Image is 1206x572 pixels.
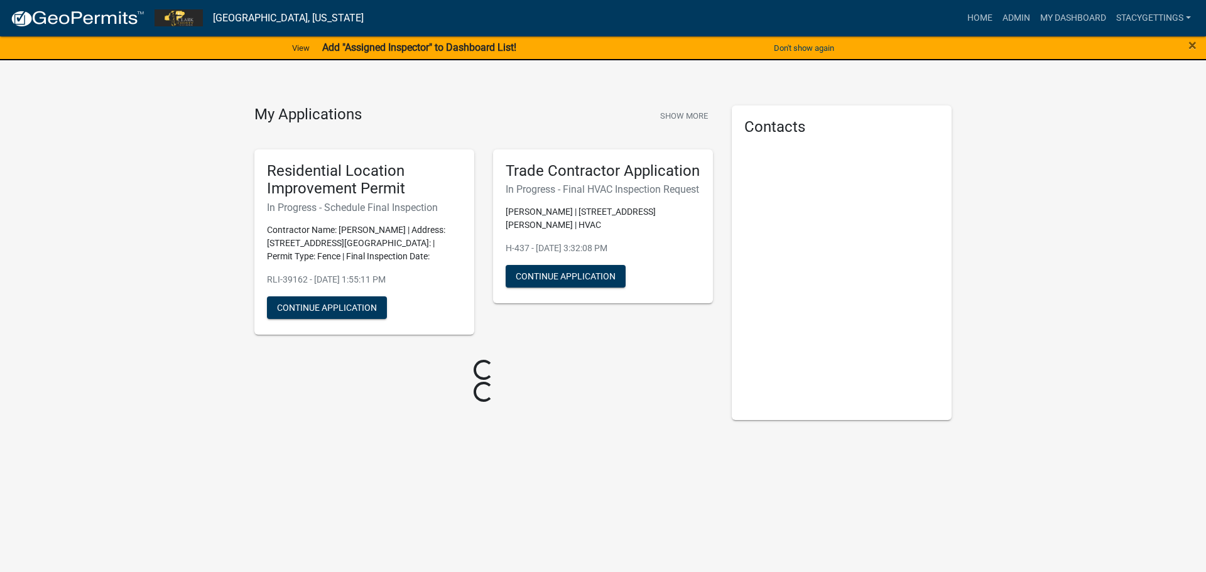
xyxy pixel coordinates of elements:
[506,242,700,255] p: H-437 - [DATE] 3:32:08 PM
[506,205,700,232] p: [PERSON_NAME] | [STREET_ADDRESS][PERSON_NAME] | HVAC
[267,273,462,286] p: RLI-39162 - [DATE] 1:55:11 PM
[267,224,462,263] p: Contractor Name: [PERSON_NAME] | Address: [STREET_ADDRESS][GEOGRAPHIC_DATA]: | Permit Type: Fence...
[254,105,362,124] h4: My Applications
[267,296,387,319] button: Continue Application
[506,265,626,288] button: Continue Application
[1111,6,1196,30] a: StacyGettings
[287,38,315,58] a: View
[267,162,462,198] h5: Residential Location Improvement Permit
[155,9,203,26] img: Clark County, Indiana
[1035,6,1111,30] a: My Dashboard
[655,105,713,126] button: Show More
[1188,38,1197,53] button: Close
[267,202,462,213] h6: In Progress - Schedule Final Inspection
[506,183,700,195] h6: In Progress - Final HVAC Inspection Request
[213,8,364,29] a: [GEOGRAPHIC_DATA], [US_STATE]
[1188,36,1197,54] span: ×
[744,118,939,136] h5: Contacts
[769,38,839,58] button: Don't show again
[997,6,1035,30] a: Admin
[506,162,700,180] h5: Trade Contractor Application
[962,6,997,30] a: Home
[322,41,516,53] strong: Add "Assigned Inspector" to Dashboard List!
